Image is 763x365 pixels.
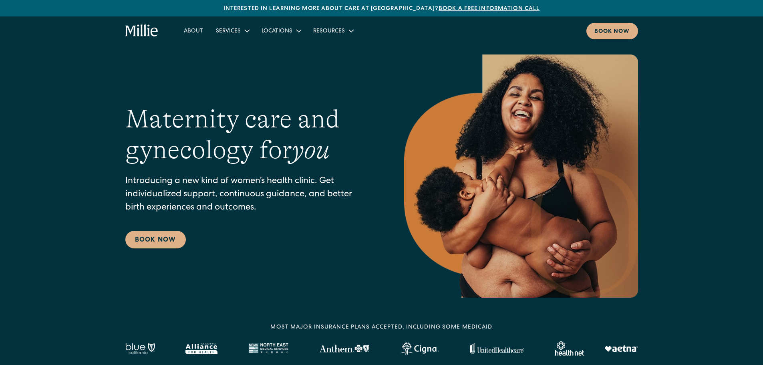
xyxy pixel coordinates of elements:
img: Alameda Alliance logo [185,343,217,354]
div: Locations [255,24,307,37]
img: Cigna logo [400,342,439,355]
img: United Healthcare logo [470,343,524,354]
img: Smiling mother with her baby in arms, celebrating body positivity and the nurturing bond of postp... [404,54,638,298]
img: Healthnet logo [555,341,585,356]
p: Introducing a new kind of women’s health clinic. Get individualized support, continuous guidance,... [125,175,372,215]
div: Services [209,24,255,37]
div: Services [216,27,241,36]
div: Locations [262,27,292,36]
div: Resources [307,24,359,37]
a: home [125,24,159,37]
div: MOST MAJOR INSURANCE PLANS ACCEPTED, INCLUDING some MEDICAID [270,323,492,332]
a: Book a free information call [439,6,540,12]
a: Book Now [125,231,186,248]
div: Resources [313,27,345,36]
img: Anthem Logo [319,345,369,353]
h1: Maternity care and gynecology for [125,104,372,165]
img: Aetna logo [604,345,638,352]
a: About [177,24,209,37]
a: Book now [586,23,638,39]
img: Blue California logo [125,343,155,354]
em: you [292,135,330,164]
img: North East Medical Services logo [248,343,288,354]
div: Book now [594,28,630,36]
